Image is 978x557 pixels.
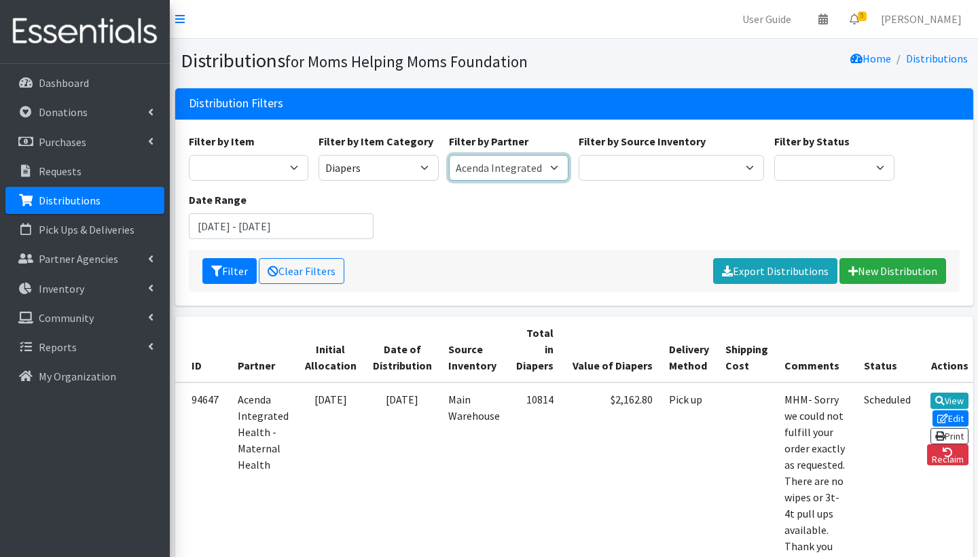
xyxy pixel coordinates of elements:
h3: Distribution Filters [189,96,283,111]
small: for Moms Helping Moms Foundation [285,52,528,71]
a: Distributions [5,187,164,214]
a: 5 [839,5,870,33]
label: Date Range [189,192,247,208]
p: Distributions [39,194,101,207]
a: Purchases [5,128,164,156]
label: Filter by Item Category [319,133,433,149]
label: Filter by Status [774,133,850,149]
p: Donations [39,105,88,119]
th: Initial Allocation [297,317,365,382]
th: Delivery Method [661,317,717,382]
a: Reclaim [927,444,969,465]
p: Community [39,311,94,325]
th: Partner [230,317,297,382]
a: Clear Filters [259,258,344,284]
h1: Distributions [181,49,569,73]
a: Reports [5,334,164,361]
a: User Guide [731,5,802,33]
th: Source Inventory [440,317,508,382]
th: Total in Diapers [508,317,562,382]
a: Export Distributions [713,258,837,284]
a: [PERSON_NAME] [870,5,973,33]
p: Requests [39,164,81,178]
label: Filter by Partner [449,133,528,149]
a: Requests [5,158,164,185]
a: View [930,393,969,409]
th: Status [856,317,919,382]
a: Pick Ups & Deliveries [5,216,164,243]
a: Home [850,52,891,65]
th: Date of Distribution [365,317,440,382]
a: Partner Agencies [5,245,164,272]
a: Donations [5,98,164,126]
a: Inventory [5,275,164,302]
a: Edit [932,410,969,427]
p: Dashboard [39,76,89,90]
span: 5 [858,12,867,21]
p: Purchases [39,135,86,149]
th: Value of Diapers [562,317,661,382]
button: Filter [202,258,257,284]
a: Dashboard [5,69,164,96]
label: Filter by Source Inventory [579,133,706,149]
a: My Organization [5,363,164,390]
p: Inventory [39,282,84,295]
p: Partner Agencies [39,252,118,266]
label: Filter by Item [189,133,255,149]
a: New Distribution [839,258,946,284]
p: Pick Ups & Deliveries [39,223,134,236]
th: ID [175,317,230,382]
p: Reports [39,340,77,354]
img: HumanEssentials [5,9,164,54]
a: Community [5,304,164,331]
a: Distributions [906,52,968,65]
a: Print [930,428,969,444]
p: My Organization [39,370,116,383]
input: January 1, 2011 - December 31, 2011 [189,213,374,239]
th: Comments [776,317,856,382]
th: Shipping Cost [717,317,776,382]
